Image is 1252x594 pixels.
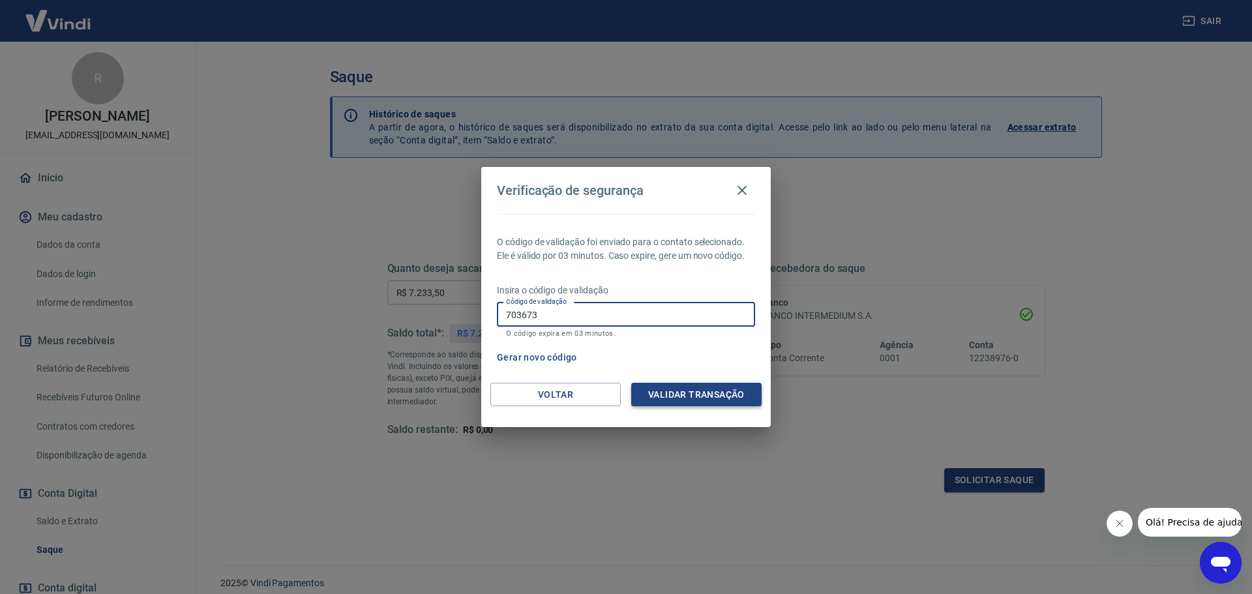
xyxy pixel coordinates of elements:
button: Voltar [490,383,621,407]
button: Gerar novo código [492,346,582,370]
span: Olá! Precisa de ajuda? [8,9,110,20]
iframe: Mensagem da empresa [1138,508,1242,537]
p: O código de validação foi enviado para o contato selecionado. Ele é válido por 03 minutos. Caso e... [497,235,755,263]
label: Código de validação [506,297,567,306]
p: Insira o código de validação [497,284,755,297]
h4: Verificação de segurança [497,183,644,198]
iframe: Botão para abrir a janela de mensagens [1200,542,1242,584]
iframe: Fechar mensagem [1107,511,1133,537]
p: O código expira em 03 minutos. [506,329,746,338]
button: Validar transação [631,383,762,407]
